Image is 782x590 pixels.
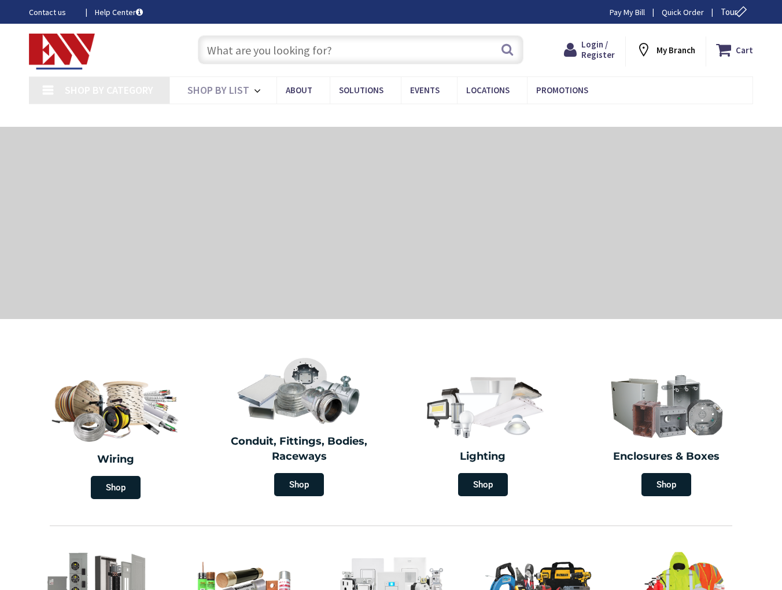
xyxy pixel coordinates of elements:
[24,366,208,505] a: Wiring Shop
[410,85,440,96] span: Events
[656,45,695,56] strong: My Branch
[211,351,389,502] a: Conduit, Fittings, Bodies, Raceways Shop
[641,473,691,496] span: Shop
[29,6,76,18] a: Contact us
[564,39,615,60] a: Login / Register
[584,449,750,464] h2: Enclosures & Boxes
[400,449,566,464] h2: Lighting
[394,366,572,502] a: Lighting Shop
[65,83,153,97] span: Shop By Category
[29,34,95,69] img: Electrical Wholesalers, Inc.
[29,452,202,467] h2: Wiring
[187,83,249,97] span: Shop By List
[216,434,383,464] h2: Conduit, Fittings, Bodies, Raceways
[466,85,510,96] span: Locations
[716,39,753,60] a: Cart
[721,6,750,17] span: Tour
[95,6,143,18] a: Help Center
[536,85,588,96] span: Promotions
[458,473,508,496] span: Shop
[339,85,383,96] span: Solutions
[286,85,312,96] span: About
[91,476,141,499] span: Shop
[736,39,753,60] strong: Cart
[636,39,695,60] div: My Branch
[198,35,523,64] input: What are you looking for?
[274,473,324,496] span: Shop
[578,366,756,502] a: Enclosures & Boxes Shop
[610,6,645,18] a: Pay My Bill
[581,39,615,60] span: Login / Register
[662,6,704,18] a: Quick Order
